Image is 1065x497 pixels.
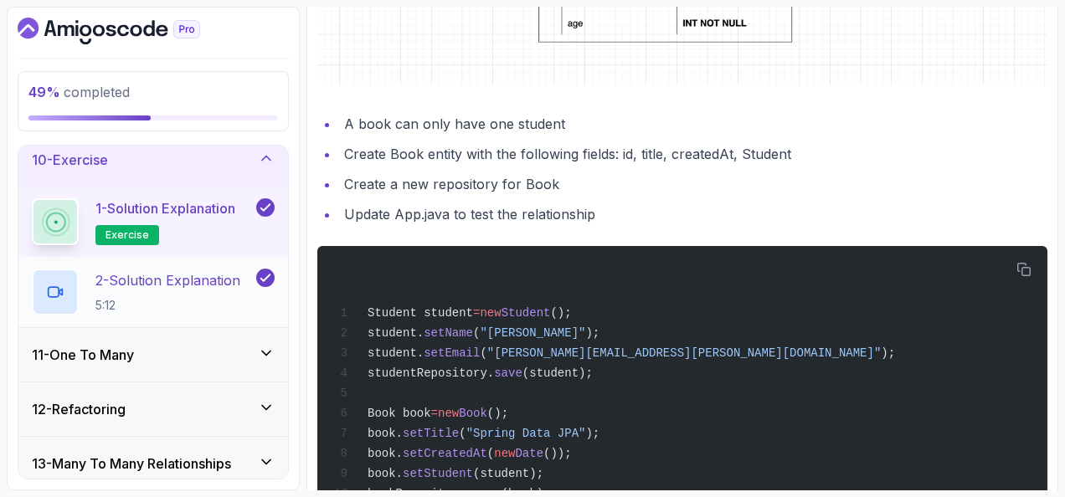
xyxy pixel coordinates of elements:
span: studentRepository. [368,366,494,380]
button: 2-Solution Explanation5:12 [32,269,275,315]
span: ( [480,346,486,360]
p: 2 - Solution Explanation [95,270,240,290]
h3: 11 - One To Many [32,345,134,365]
span: "Spring Data JPA" [466,427,586,440]
span: save [494,366,522,380]
span: (); [550,306,571,320]
span: exercise [105,228,149,242]
span: ()); [543,447,572,460]
span: completed [28,84,130,100]
span: Student [502,306,551,320]
h3: 13 - Many To Many Relationships [32,453,231,474]
p: 5:12 [95,297,240,314]
button: 11-One To Many [18,328,288,382]
li: A book can only have one student [339,112,1047,136]
button: 12-Refactoring [18,382,288,436]
span: book. [368,427,403,440]
button: 13-Many To Many Relationships [18,437,288,490]
span: book. [368,467,403,480]
span: Date [515,447,543,460]
h3: 12 - Refactoring [32,399,126,419]
span: "[PERSON_NAME]" [480,326,585,340]
button: 10-Exercise [18,133,288,187]
span: setCreatedAt [403,447,487,460]
span: Student student [368,306,473,320]
span: new [480,306,501,320]
span: ); [881,346,895,360]
span: ); [585,326,599,340]
span: 49 % [28,84,60,100]
span: (student); [522,366,593,380]
span: student. [368,346,424,360]
span: = [473,306,480,320]
span: setEmail [424,346,480,360]
a: Dashboard [18,18,239,44]
span: student. [368,326,424,340]
p: 1 - Solution Explanation [95,198,235,218]
span: (); [487,407,508,420]
span: setStudent [403,467,473,480]
span: Book book [368,407,431,420]
span: ); [585,427,599,440]
li: Create a new repository for Book [339,172,1047,196]
span: setName [424,326,473,340]
li: Create Book entity with the following fields: id, title, createdAt, Student [339,142,1047,166]
span: = [431,407,438,420]
span: Book [459,407,487,420]
h3: 10 - Exercise [32,150,108,170]
span: "[PERSON_NAME][EMAIL_ADDRESS][PERSON_NAME][DOMAIN_NAME]" [487,346,881,360]
span: new [438,407,459,420]
span: ( [459,427,466,440]
button: 1-Solution Explanationexercise [32,198,275,245]
li: Update App.java to test the relationship [339,202,1047,226]
span: ( [473,326,480,340]
span: new [494,447,515,460]
span: setTitle [403,427,459,440]
span: ( [487,447,494,460]
span: (student); [473,467,543,480]
span: book. [368,447,403,460]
